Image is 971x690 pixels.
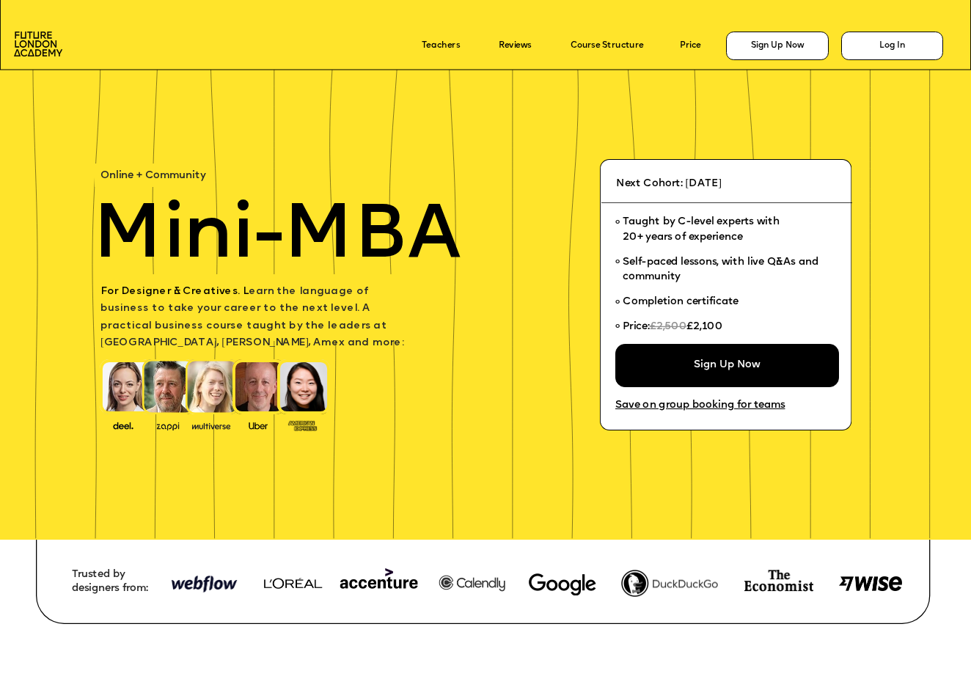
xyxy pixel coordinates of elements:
span: Next Cohort: [DATE] [616,179,722,189]
span: Price: [623,322,649,332]
img: image-99cff0b2-a396-4aab-8550-cf4071da2cb9.png [239,419,277,430]
img: image-948b81d4-ecfd-4a21-a3e0-8573ccdefa42.png [165,562,243,607]
a: Save on group booking for teams [615,400,785,412]
span: Trusted by designers from: [72,570,147,595]
span: Mini-MBA [93,199,461,275]
span: Taught by C-level experts with 20+ years of experience [623,217,779,243]
img: image-b2f1584c-cbf7-4a77-bbe0-f56ae6ee31f2.png [149,419,187,430]
img: image-780dffe3-2af1-445f-9bcc-6343d0dbf7fb.webp [529,573,596,595]
img: image-388f4489-9820-4c53-9b08-f7df0b8d4ae2.png [104,419,142,431]
a: Price [680,41,700,51]
img: image-b7d05013-d886-4065-8d38-3eca2af40620.png [188,419,234,431]
span: For Designer & Creatives. L [100,287,249,297]
span: £2,100 [686,322,722,332]
span: £2,500 [650,322,686,332]
span: Self-paced lessons, with live Q&As and community [623,257,821,283]
a: Course Structure [571,41,644,51]
img: image-93eab660-639c-4de6-957c-4ae039a0235a.png [284,418,322,432]
img: image-74e81e4e-c3ca-4fbf-b275-59ce4ac8e97d.png [744,570,813,592]
a: Reviews [499,41,531,51]
span: Completion certificate [623,297,739,307]
a: Teachers [422,41,460,51]
span: earn the language of business to take your career to the next level. A practical business course ... [100,287,403,348]
img: image-8d571a77-038a-4425-b27a-5310df5a295c.png [839,576,901,590]
img: image-948b81d4-ecfd-4a21-a3e0-8573ccdefa42.png [247,561,510,606]
span: Online + Community [100,170,206,180]
img: image-fef0788b-2262-40a7-a71a-936c95dc9fdc.png [621,570,718,597]
img: image-aac980e9-41de-4c2d-a048-f29dd30a0068.png [14,32,62,56]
